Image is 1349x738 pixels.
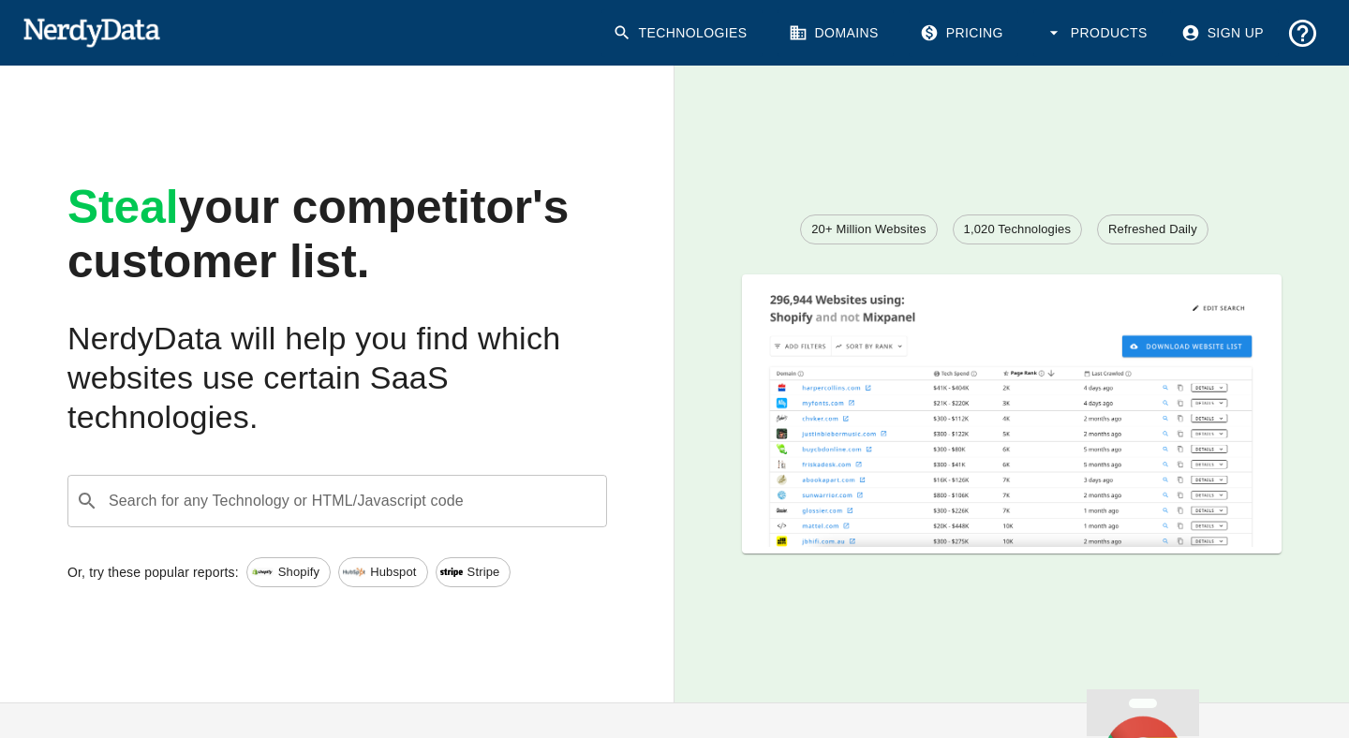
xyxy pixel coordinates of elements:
span: 20+ Million Websites [801,220,936,239]
button: Support and Documentation [1279,9,1327,57]
a: 1,020 Technologies [953,214,1083,244]
a: Refreshed Daily [1097,214,1208,244]
span: Refreshed Daily [1098,220,1208,239]
h1: your competitor's customer list. [67,181,607,289]
img: A screenshot of a report showing the total number of websites using Shopify [742,274,1282,547]
a: Shopify [246,557,331,587]
a: Stripe [436,557,511,587]
span: 1,020 Technologies [954,220,1082,239]
span: Steal [67,181,179,233]
h2: NerdyData will help you find which websites use certain SaaS technologies. [67,319,607,437]
button: Products [1033,9,1163,57]
img: NerdyData.com [22,13,160,51]
p: Or, try these popular reports: [67,563,239,582]
span: Shopify [268,563,330,582]
a: Technologies [601,9,763,57]
a: Hubspot [338,557,427,587]
a: Sign Up [1170,9,1279,57]
a: Pricing [909,9,1018,57]
a: Domains [778,9,894,57]
a: 20+ Million Websites [800,214,937,244]
span: Stripe [457,563,511,582]
span: Hubspot [360,563,426,582]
